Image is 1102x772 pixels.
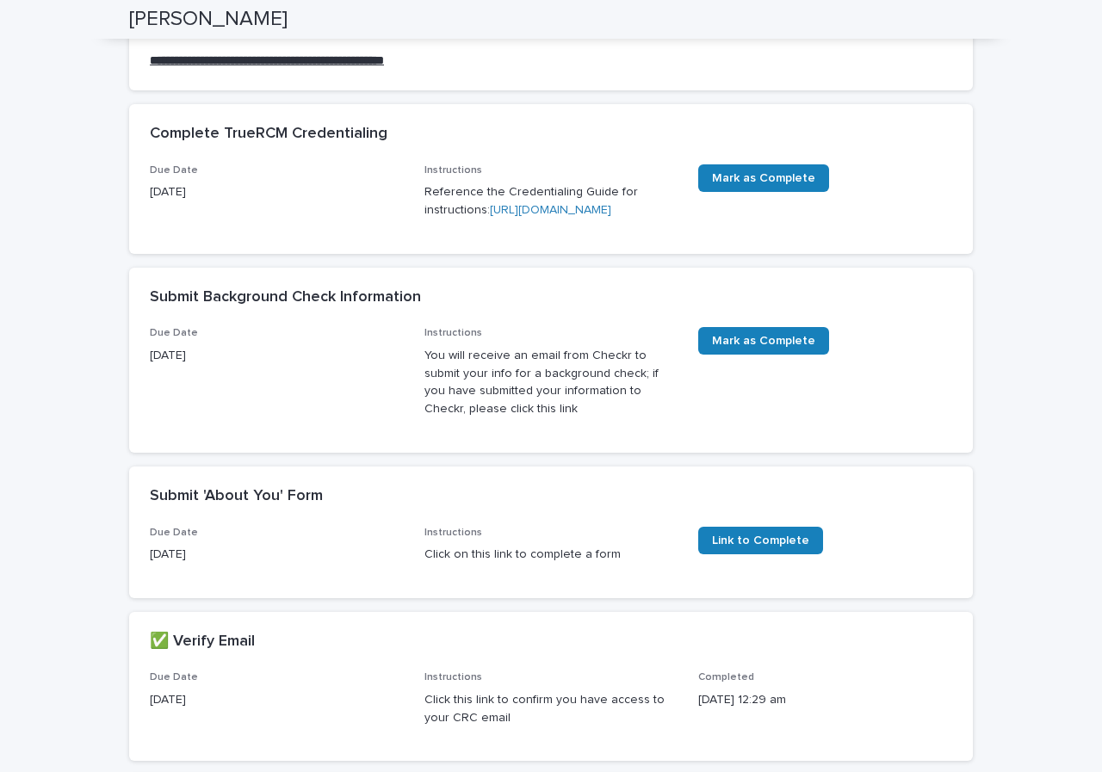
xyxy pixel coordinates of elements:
[150,165,198,176] span: Due Date
[424,347,678,418] p: You will receive an email from Checkr to submit your info for a background check; if you have sub...
[698,327,829,355] a: Mark as Complete
[424,183,678,219] p: Reference the Credentialing Guide for instructions:
[712,335,815,347] span: Mark as Complete
[150,487,323,506] h2: Submit 'About You' Form
[424,165,482,176] span: Instructions
[150,125,387,144] h2: Complete TrueRCM Credentialing
[712,534,809,547] span: Link to Complete
[424,546,678,564] p: Click on this link to complete a form
[150,691,404,709] p: [DATE]
[424,328,482,338] span: Instructions
[712,172,815,184] span: Mark as Complete
[424,691,678,727] p: Click this link to confirm you have access to your CRC email
[490,204,611,216] a: [URL][DOMAIN_NAME]
[150,328,198,338] span: Due Date
[698,527,823,554] a: Link to Complete
[150,288,421,307] h2: Submit Background Check Information
[150,347,404,365] p: [DATE]
[698,672,754,682] span: Completed
[150,183,404,201] p: [DATE]
[150,546,404,564] p: [DATE]
[698,164,829,192] a: Mark as Complete
[150,633,255,652] h2: ✅ Verify Email
[424,528,482,538] span: Instructions
[129,7,288,32] h2: [PERSON_NAME]
[698,691,952,709] p: [DATE] 12:29 am
[150,672,198,682] span: Due Date
[150,528,198,538] span: Due Date
[424,672,482,682] span: Instructions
